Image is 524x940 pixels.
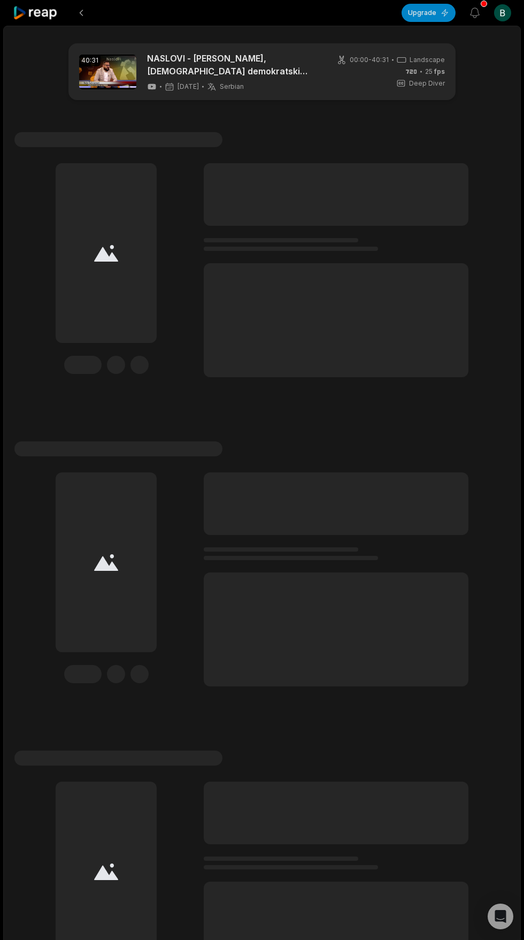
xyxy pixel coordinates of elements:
div: Open Intercom Messenger [488,904,513,929]
span: [DATE] [178,82,199,91]
span: Serbian [220,82,244,91]
span: 25 [425,67,445,77]
a: NASLOVI - [PERSON_NAME], [DEMOGRAPHIC_DATA] demokratski pokret (EP. 192) ([DATE].) [147,52,324,78]
span: Landscape [410,55,445,65]
span: #1 Lorem ipsum dolor sit amet consecteturs [14,441,222,456]
span: 00:00 - 40:31 [350,55,389,65]
div: Edit [64,665,102,683]
span: Deep Diver [409,79,445,88]
span: #1 Lorem ipsum dolor sit amet consecteturs [14,132,222,147]
div: Edit [64,356,102,374]
span: #1 Lorem ipsum dolor sit amet consecteturs [14,751,222,766]
span: fps [434,67,445,75]
button: Upgrade [402,4,456,22]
